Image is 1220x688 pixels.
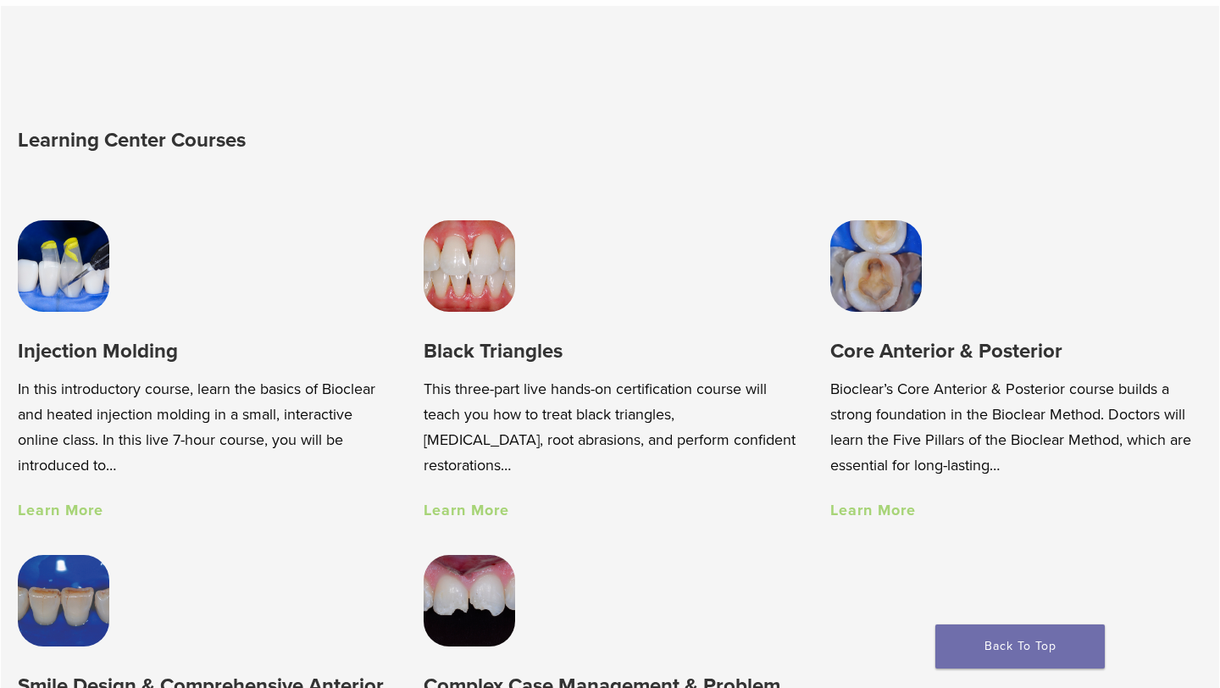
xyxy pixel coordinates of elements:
a: Learn More [18,501,103,519]
h3: Black Triangles [424,337,796,365]
h3: Injection Molding [18,337,391,365]
a: Learn More [424,501,509,519]
h2: Learning Center Courses [18,120,632,161]
h3: Core Anterior & Posterior [830,337,1203,365]
a: Learn More [830,501,916,519]
p: This three-part live hands-on certification course will teach you how to treat black triangles, [... [424,376,796,478]
p: Bioclear’s Core Anterior & Posterior course builds a strong foundation in the Bioclear Method. Do... [830,376,1203,478]
a: Back To Top [935,624,1105,669]
p: In this introductory course, learn the basics of Bioclear and heated injection molding in a small... [18,376,391,478]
